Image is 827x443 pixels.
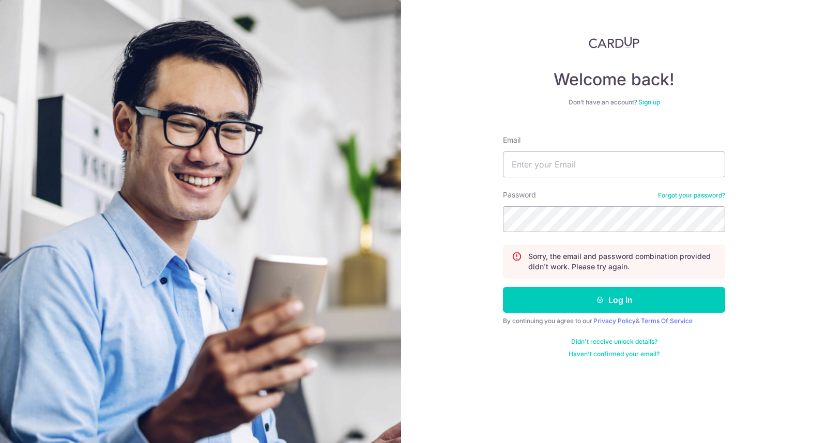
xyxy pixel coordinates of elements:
[593,317,636,325] a: Privacy Policy
[638,98,660,106] a: Sign up
[503,317,725,325] div: By continuing you agree to our &
[528,251,716,272] p: Sorry, the email and password combination provided didn't work. Please try again.
[503,98,725,106] div: Don’t have an account?
[503,287,725,313] button: Log in
[571,338,657,346] a: Didn't receive unlock details?
[503,190,536,200] label: Password
[658,191,725,200] a: Forgot your password?
[503,135,520,145] label: Email
[569,350,660,358] a: Haven't confirmed your email?
[503,151,725,177] input: Enter your Email
[503,69,725,90] h4: Welcome back!
[589,36,639,49] img: CardUp Logo
[641,317,693,325] a: Terms Of Service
